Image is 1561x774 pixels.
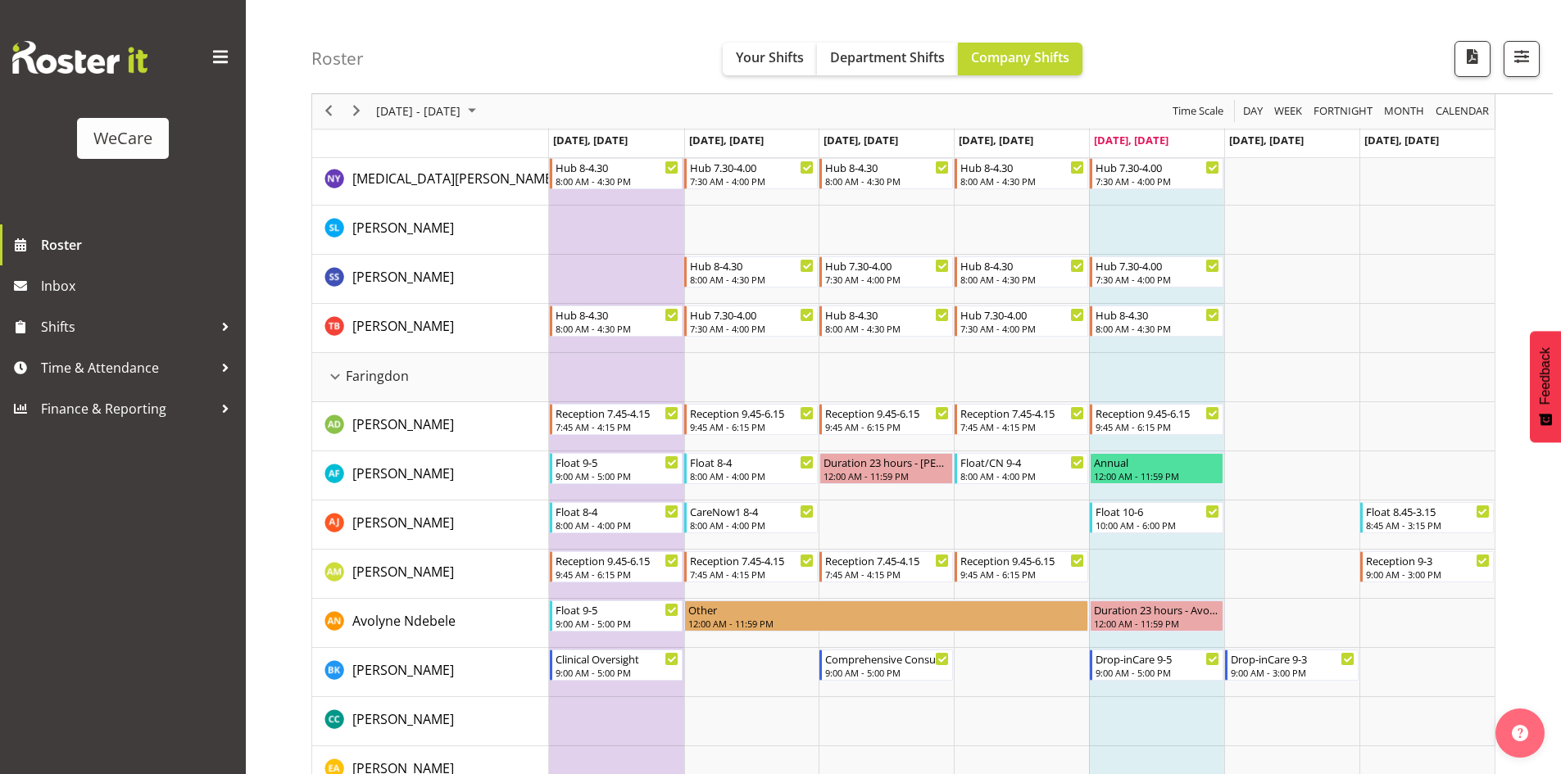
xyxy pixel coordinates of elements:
div: Float 10-6 [1096,503,1219,519]
div: 7:30 AM - 4:00 PM [1096,174,1219,188]
div: Aleea Devenport"s event - Reception 7.45-4.15 Begin From Thursday, September 25, 2025 at 7:45:00 ... [955,404,1088,435]
div: Duration 23 hours - Avolyne Ndebele [1094,601,1219,618]
div: next period [343,94,370,129]
div: Savita Savita"s event - Hub 7.30-4.00 Begin From Wednesday, September 24, 2025 at 7:30:00 AM GMT+... [819,256,953,287]
div: Hub 8-4.30 [825,159,949,175]
button: Department Shifts [817,43,958,75]
button: Fortnight [1311,102,1376,122]
div: Avolyne Ndebele"s event - Duration 23 hours - Avolyne Ndebele Begin From Friday, September 26, 20... [1090,600,1223,631]
td: Alex Ferguson resource [312,451,549,500]
td: Tyla Boyd resource [312,304,549,353]
span: [DATE], [DATE] [1229,133,1304,147]
span: Feedback [1538,347,1553,405]
div: Alex Ferguson"s event - Float 9-5 Begin From Monday, September 22, 2025 at 9:00:00 AM GMT+12:00 E... [550,453,683,484]
div: Savita Savita"s event - Hub 8-4.30 Begin From Tuesday, September 23, 2025 at 8:00:00 AM GMT+12:00... [684,256,818,287]
button: Timeline Day [1241,102,1266,122]
div: Reception 7.45-4.15 [690,552,814,568]
div: Amy Johannsen"s event - CareNow1 8-4 Begin From Tuesday, September 23, 2025 at 8:00:00 AM GMT+12:... [684,502,818,533]
div: Float 8.45-3.15 [1366,503,1490,519]
td: Brian Ko resource [312,648,549,697]
div: 8:00 AM - 4:00 PM [960,469,1084,482]
td: Amy Johannsen resource [312,500,549,550]
button: Previous [318,102,340,122]
span: Day [1241,102,1264,122]
div: 12:00 AM - 11:59 PM [1094,617,1219,630]
span: Avolyne Ndebele [352,612,456,630]
span: [PERSON_NAME] [352,710,454,728]
div: Alex Ferguson"s event - Annual Begin From Friday, September 26, 2025 at 12:00:00 AM GMT+12:00 End... [1090,453,1223,484]
div: Hub 8-4.30 [960,257,1084,274]
div: Hub 7.30-4.00 [825,257,949,274]
div: 7:45 AM - 4:15 PM [960,420,1084,433]
div: Float 8-4 [690,454,814,470]
a: [PERSON_NAME] [352,316,454,336]
div: Aleea Devenport"s event - Reception 9.45-6.15 Begin From Wednesday, September 24, 2025 at 9:45:00... [819,404,953,435]
div: Brian Ko"s event - Drop-inCare 9-5 Begin From Friday, September 26, 2025 at 9:00:00 AM GMT+12:00 ... [1090,650,1223,681]
a: [PERSON_NAME] [352,709,454,729]
div: 9:45 AM - 6:15 PM [960,568,1084,581]
div: 8:45 AM - 3:15 PM [1366,518,1490,532]
div: Hub 8-4.30 [1096,306,1219,323]
td: Faringdon resource [312,353,549,402]
div: 9:00 AM - 5:00 PM [556,469,679,482]
div: Reception 9-3 [1366,552,1490,568]
h4: Roster [311,49,364,68]
div: Hub 7.30-4.00 [1096,159,1219,175]
div: 9:00 AM - 3:00 PM [1231,666,1355,679]
div: 8:00 AM - 4:30 PM [825,322,949,335]
div: 8:00 AM - 4:30 PM [960,273,1084,286]
div: Alex Ferguson"s event - Float 8-4 Begin From Tuesday, September 23, 2025 at 8:00:00 AM GMT+12:00 ... [684,453,818,484]
div: 8:00 AM - 4:30 PM [825,174,949,188]
div: 7:30 AM - 4:00 PM [960,322,1084,335]
span: Shifts [41,315,213,339]
div: 7:30 AM - 4:00 PM [825,273,949,286]
div: 8:00 AM - 4:30 PM [556,174,679,188]
button: Download a PDF of the roster according to the set date range. [1454,41,1491,77]
div: Savita Savita"s event - Hub 7.30-4.00 Begin From Friday, September 26, 2025 at 7:30:00 AM GMT+12:... [1090,256,1223,287]
span: [DATE], [DATE] [824,133,898,147]
div: Float 9-5 [556,601,679,618]
span: [DATE], [DATE] [689,133,764,147]
div: 9:00 AM - 5:00 PM [556,617,679,630]
div: 12:00 AM - 11:59 PM [1094,469,1219,482]
div: 8:00 AM - 4:30 PM [690,273,814,286]
div: previous period [315,94,343,129]
div: Amy Johannsen"s event - Float 10-6 Begin From Friday, September 26, 2025 at 10:00:00 AM GMT+12:00... [1090,502,1223,533]
span: [PERSON_NAME] [352,415,454,433]
span: [DATE], [DATE] [1094,133,1168,147]
div: Hub 7.30-4.00 [1096,257,1219,274]
td: Nikita Yates resource [312,156,549,206]
div: 12:00 AM - 11:59 PM [824,469,949,482]
span: Roster [41,233,238,257]
td: Antonia Mao resource [312,550,549,599]
span: Fortnight [1312,102,1374,122]
a: [PERSON_NAME] [352,513,454,532]
div: Nikita Yates"s event - Hub 8-4.30 Begin From Wednesday, September 24, 2025 at 8:00:00 AM GMT+12:0... [819,158,953,189]
div: Annual [1094,454,1219,470]
span: Month [1382,102,1426,122]
div: Hub 7.30-4.00 [690,159,814,175]
span: Company Shifts [971,48,1069,66]
div: Float 8-4 [556,503,679,519]
div: Duration 23 hours - [PERSON_NAME] [824,454,949,470]
div: Hub 8-4.30 [556,306,679,323]
button: Timeline Week [1272,102,1305,122]
span: [MEDICAL_DATA][PERSON_NAME] [352,170,556,188]
div: Alex Ferguson"s event - Float/CN 9-4 Begin From Thursday, September 25, 2025 at 8:00:00 AM GMT+12... [955,453,1088,484]
div: Hub 8-4.30 [825,306,949,323]
div: Reception 9.45-6.15 [690,405,814,421]
div: Tyla Boyd"s event - Hub 7.30-4.00 Begin From Thursday, September 25, 2025 at 7:30:00 AM GMT+12:00... [955,306,1088,337]
div: Alex Ferguson"s event - Duration 23 hours - Alex Ferguson Begin From Wednesday, September 24, 202... [819,453,953,484]
div: 7:30 AM - 4:00 PM [1096,273,1219,286]
button: Month [1433,102,1492,122]
a: [PERSON_NAME] [352,464,454,483]
div: 7:45 AM - 4:15 PM [556,420,679,433]
button: Company Shifts [958,43,1082,75]
div: Reception 9.45-6.15 [825,405,949,421]
span: Your Shifts [736,48,804,66]
div: Reception 7.45-4.15 [960,405,1084,421]
td: Avolyne Ndebele resource [312,599,549,648]
div: Avolyne Ndebele"s event - Other Begin From Tuesday, September 23, 2025 at 12:00:00 AM GMT+12:00 E... [684,600,1088,631]
span: [DATE], [DATE] [553,133,628,147]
